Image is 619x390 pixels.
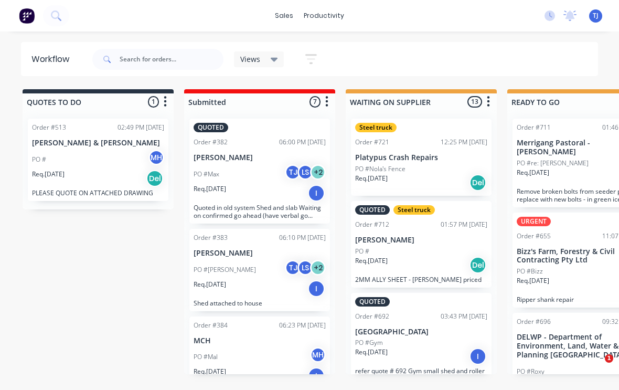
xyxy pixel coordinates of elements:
p: refer quote # 692 Gym small shed and roller door - ordered Sthn Garages [DATE], ISC Steel ordered... [355,367,487,383]
div: Order #383 [194,233,228,243]
div: Order #721 [355,138,389,147]
div: Order #51302:49 PM [DATE][PERSON_NAME] & [PERSON_NAME]PO #MHReq.[DATE]DelPLEASE QUOTE ON ATTACHED... [28,119,168,201]
p: [PERSON_NAME] & [PERSON_NAME] [32,139,164,147]
p: [GEOGRAPHIC_DATA] [355,328,487,336]
div: MH [310,347,326,363]
div: Order #696 [517,317,551,326]
img: Factory [19,8,35,24]
div: Del [469,174,486,191]
div: Steel truck [393,205,435,215]
div: QUOTEDSteel truckOrder #71201:57 PM [DATE][PERSON_NAME]PO #Req.[DATE]Del2MM ALLY SHEET - [PERSON_... [351,201,492,288]
div: URGENT [517,217,551,226]
p: Req. [DATE] [355,174,388,183]
div: QUOTED [194,123,228,132]
div: Workflow [31,53,74,66]
p: PO # [355,247,369,256]
iframe: Intercom live chat [583,354,609,380]
p: PO #Max [194,170,219,179]
div: 02:49 PM [DATE] [118,123,164,132]
p: Req. [DATE] [517,276,549,286]
p: PO #re: [PERSON_NAME] [517,159,589,168]
p: PO #Gym [355,338,383,347]
p: PO #Roxy [517,367,545,376]
p: Req. [DATE] [194,280,226,289]
span: Views [240,54,260,65]
div: 01:57 PM [DATE] [441,220,487,229]
p: Req. [DATE] [194,184,226,194]
p: PO #Mal [194,352,218,362]
div: 06:10 PM [DATE] [279,233,326,243]
div: Order #382 [194,138,228,147]
p: MCH [194,336,326,345]
div: LS [297,164,313,180]
div: Order #655 [517,231,551,241]
div: Order #384 [194,321,228,330]
span: 1 [605,354,613,363]
div: Order #38306:10 PM [DATE][PERSON_NAME]PO #[PERSON_NAME]TJLS+2Req.[DATE]IShed attached to house [189,229,330,311]
p: Req. [DATE] [32,170,65,179]
div: TJ [285,260,301,276]
div: Order #513 [32,123,66,132]
div: 06:00 PM [DATE] [279,138,326,147]
p: Quoted in old system Shed and slab Waiting on confirmed go ahead (have verbal go ahead from [PERS... [194,204,326,219]
p: [PERSON_NAME] [194,249,326,258]
p: PO #Nola's Fence [355,164,405,174]
div: Steel truckOrder #72112:25 PM [DATE]Platypus Crash RepairsPO #Nola's FenceReq.[DATE]Del [351,119,492,196]
div: I [308,367,325,384]
div: Order #692 [355,312,389,321]
div: + 2 [310,260,326,276]
div: I [308,185,325,202]
p: [PERSON_NAME] [194,153,326,162]
p: 2MM ALLY SHEET - [PERSON_NAME] priced [355,276,487,283]
div: productivity [298,8,349,24]
div: LS [297,260,313,276]
p: Platypus Crash Repairs [355,153,487,162]
div: 12:25 PM [DATE] [441,138,487,147]
p: PO #Bizz [517,267,543,276]
div: QUOTEDOrder #38206:00 PM [DATE][PERSON_NAME]PO #MaxTJLS+2Req.[DATE]IQuoted in old system Shed and... [189,119,330,224]
div: MH [148,150,164,165]
input: Search for orders... [120,49,223,70]
p: Shed attached to house [194,299,326,307]
div: QUOTEDOrder #69203:43 PM [DATE][GEOGRAPHIC_DATA]PO #GymReq.[DATE]Irefer quote # 692 Gym small she... [351,293,492,387]
div: QUOTED [355,297,390,307]
div: I [308,280,325,297]
div: Order #711 [517,123,551,132]
p: Req. [DATE] [517,168,549,177]
div: Del [469,257,486,273]
div: Order #712 [355,220,389,229]
div: I [469,348,486,365]
div: Steel truck [355,123,397,132]
p: PLEASE QUOTE ON ATTACHED DRAWING [32,189,164,197]
div: 06:23 PM [DATE] [279,321,326,330]
p: PO # [32,155,46,164]
div: + 2 [310,164,326,180]
span: TJ [593,11,599,20]
p: [PERSON_NAME] [355,236,487,245]
div: sales [270,8,298,24]
p: Req. [DATE] [194,367,226,376]
div: TJ [285,164,301,180]
p: PO #[PERSON_NAME] [194,265,256,275]
p: Req. [DATE] [355,347,388,357]
p: Req. [DATE] [355,256,388,266]
div: 03:43 PM [DATE] [441,312,487,321]
div: Del [146,170,163,187]
div: QUOTED [355,205,390,215]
